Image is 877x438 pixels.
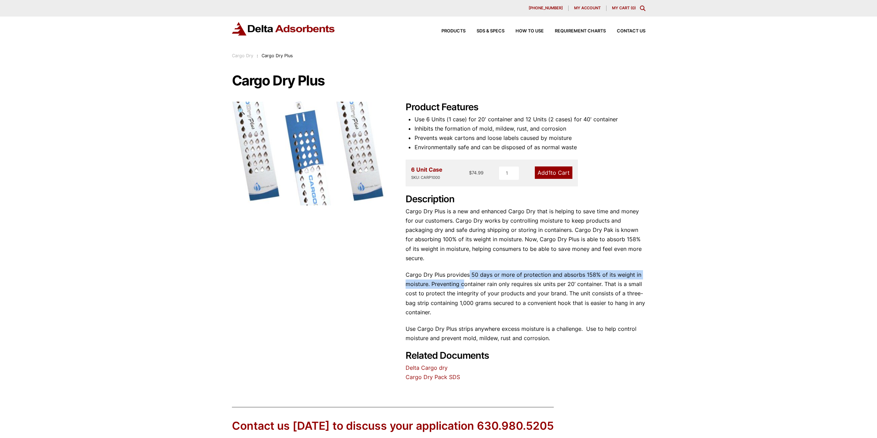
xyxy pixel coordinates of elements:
[544,29,606,33] a: Requirement Charts
[523,6,569,11] a: [PHONE_NUMBER]
[257,53,258,58] span: :
[415,143,645,152] li: Environmentally safe and can be disposed of as normal waste
[535,166,572,179] a: Add1to Cart
[406,324,645,343] p: Use Cargo Dry Plus strips anywhere excess moisture is a challenge. Use to help control moisture a...
[617,29,645,33] span: Contact Us
[574,6,601,10] span: My account
[411,165,442,181] div: 6 Unit Case
[430,29,466,33] a: Products
[548,169,551,176] span: 1
[262,53,293,58] span: Cargo Dry Plus
[569,6,606,11] a: My account
[469,170,472,175] span: $
[504,29,544,33] a: How to Use
[406,207,645,263] p: Cargo Dry Plus is a new and enhanced Cargo Dry that is helping to save time and money for our cus...
[640,6,645,11] div: Toggle Modal Content
[406,364,448,371] a: Delta Cargo dry
[529,6,563,10] span: [PHONE_NUMBER]
[441,29,466,33] span: Products
[415,124,645,133] li: Inhibits the formation of mold, mildew, rust, and corrosion
[232,73,645,88] h1: Cargo Dry Plus
[415,115,645,124] li: Use 6 Units (1 case) for 20' container and 12 Units (2 cases) for 40' container
[466,29,504,33] a: SDS & SPECS
[237,107,245,115] span: 🔍
[606,29,645,33] a: Contact Us
[232,22,335,35] img: Delta Adsorbents
[469,170,483,175] bdi: 74.99
[477,29,504,33] span: SDS & SPECS
[406,374,460,380] a: Cargo Dry Pack SDS
[406,102,645,113] h2: Product Features
[406,270,645,317] p: Cargo Dry Plus provides 50 days or more of protection and absorbs 158% of its weight in moisture....
[632,6,634,10] span: 0
[415,133,645,143] li: Prevents weak cartons and loose labels caused by moisture
[411,174,442,181] div: SKU: CARP1000
[232,53,253,58] a: Cargo Dry
[612,6,636,10] a: My Cart (0)
[232,418,554,434] div: Contact us [DATE] to discuss your application 630.980.5205
[232,102,251,121] a: View full-screen image gallery
[555,29,606,33] span: Requirement Charts
[406,194,645,205] h2: Description
[516,29,544,33] span: How to Use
